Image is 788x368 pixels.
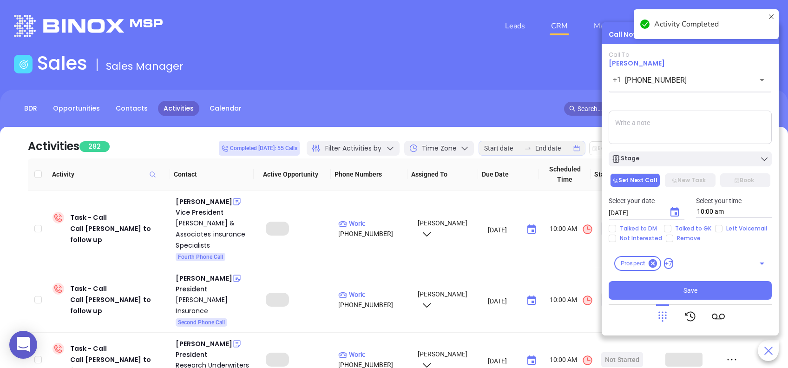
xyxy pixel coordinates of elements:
input: Search… [578,104,745,114]
span: Activity [52,169,166,179]
input: MM/DD/YYYY [488,296,519,305]
div: Activity Completed [654,19,765,30]
span: 10:00 AM [550,355,593,366]
th: Phone Numbers [331,158,408,191]
a: Contacts [110,101,153,116]
span: Remove [673,235,704,242]
a: Opportunities [47,101,105,116]
th: Active Opportunity [254,158,331,191]
button: Book [720,173,770,187]
div: Task - Call [70,283,169,316]
span: Filter Activities by [325,144,381,153]
button: Edit Due Date [589,141,641,155]
span: search [569,105,576,112]
a: [PERSON_NAME] Insurance [176,294,253,316]
h1: Sales [37,52,87,74]
th: Status [591,158,648,191]
div: Call [PERSON_NAME] to follow up [70,294,169,316]
div: Call Now [609,30,639,39]
span: Sales Manager [106,59,184,73]
p: [PHONE_NUMBER] [338,218,409,239]
a: Calendar [204,101,247,116]
button: Choose date, selected date is Aug 25, 2025 [522,220,541,239]
span: Work : [338,351,366,358]
div: [PERSON_NAME] [176,338,232,349]
span: Time Zone [422,144,457,153]
span: +7 [664,258,673,269]
div: Task - Call [70,212,169,245]
th: Scheduled Time [539,158,590,191]
span: Call To [609,50,630,59]
div: [PERSON_NAME] [176,273,232,284]
a: Activities [158,101,199,116]
span: Save [683,285,697,296]
span: Work : [338,291,366,298]
span: [PERSON_NAME] [416,219,467,237]
div: [PERSON_NAME] [176,196,232,207]
button: Open [755,257,768,270]
div: Call [PERSON_NAME] to follow up [70,223,169,245]
button: Choose date, selected date is Aug 26, 2025 [665,203,684,222]
div: President [176,284,253,294]
th: Due Date [478,158,539,191]
span: swap-right [524,145,532,152]
a: Marketing [590,17,631,35]
input: MM/DD/YYYY [488,356,519,365]
span: Prospect [615,259,650,268]
span: [PERSON_NAME] [416,350,467,368]
span: 10:00 AM [550,223,593,235]
input: Enter phone number or name [625,75,742,85]
span: to [524,145,532,152]
a: BDR [19,101,43,116]
div: Prospect [614,256,661,271]
span: 282 [79,141,110,152]
p: +1 [613,74,621,85]
span: Not Interested [616,235,666,242]
a: [PERSON_NAME] & Associates insurance Specialists [176,217,253,251]
div: Vice President [176,207,253,217]
span: [PERSON_NAME] [416,290,467,308]
input: MM/DD/YYYY [609,208,662,217]
img: logo [14,15,163,37]
p: [PHONE_NUMBER] [338,289,409,310]
p: Select your date [609,196,685,206]
span: Fourth Phone Call [178,252,223,262]
a: [PERSON_NAME] [609,59,665,68]
span: Completed [DATE]: 55 Calls [221,143,297,153]
button: Set Next Call [610,173,660,187]
span: Second Phone Call [178,317,225,328]
div: President [176,349,253,360]
a: CRM [547,17,571,35]
p: Select your time [696,196,772,206]
button: New Task [665,173,715,187]
th: Contact [170,158,253,191]
span: Talked to GK [671,225,715,232]
span: Talked to DM [616,225,661,232]
div: Activities [28,138,79,155]
input: MM/DD/YYYY [488,225,519,234]
span: Left Voicemail [722,225,771,232]
input: End date [535,143,571,153]
span: 10:00 AM [550,295,593,306]
a: Leads [501,17,529,35]
div: Stage [611,154,639,164]
button: Open [755,73,768,86]
span: Work : [338,220,366,227]
div: Not Started [605,352,639,367]
button: Choose date, selected date is Aug 25, 2025 [522,291,541,310]
button: Save [609,281,772,300]
th: Assigned To [407,158,478,191]
button: Stage [609,151,772,166]
input: Start date [484,143,520,153]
